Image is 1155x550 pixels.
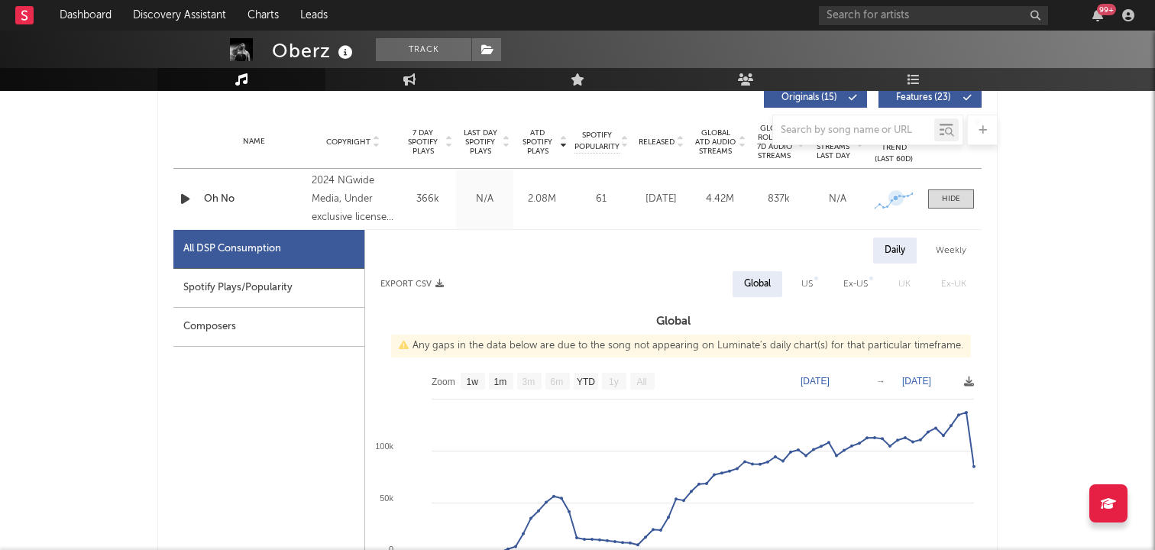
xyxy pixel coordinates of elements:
div: 366k [403,192,452,207]
div: Weekly [924,238,978,264]
text: [DATE] [801,376,830,387]
text: Zoom [432,377,455,387]
div: 4.42M [694,192,746,207]
text: All [636,377,646,387]
div: Any gaps in the data below are due to the song not appearing on Luminate's daily chart(s) for tha... [391,335,971,357]
div: Daily [873,238,917,264]
div: Oberz [272,38,357,63]
div: 99 + [1097,4,1116,15]
text: 3m [522,377,535,387]
div: Spotify Plays/Popularity [173,269,364,308]
button: 99+ [1092,9,1103,21]
span: Features ( 23 ) [888,93,959,102]
text: 1m [494,377,507,387]
h3: Global [365,312,982,331]
text: [DATE] [902,376,931,387]
div: Ex-US [843,275,868,293]
text: 50k [380,493,393,503]
input: Search for artists [819,6,1048,25]
text: 100k [375,442,393,451]
div: 2.08M [517,192,567,207]
button: Track [376,38,471,61]
div: US [801,275,813,293]
button: Features(23) [878,88,982,108]
div: All DSP Consumption [183,240,281,258]
div: N/A [812,192,863,207]
div: [DATE] [636,192,687,207]
div: All DSP Consumption [173,230,364,269]
text: 6m [551,377,564,387]
div: Composers [173,308,364,347]
text: 1y [609,377,619,387]
div: 61 [574,192,628,207]
div: Global [744,275,771,293]
text: → [876,376,885,387]
text: YTD [577,377,595,387]
div: 837k [753,192,804,207]
div: 2024 NGwide Media, Under exclusive license from Oberz [312,172,395,227]
span: Originals ( 15 ) [774,93,844,102]
div: N/A [460,192,510,207]
input: Search by song name or URL [773,125,934,137]
a: Oh No [204,192,304,207]
button: Originals(15) [764,88,867,108]
text: 1w [467,377,479,387]
button: Export CSV [380,280,444,289]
